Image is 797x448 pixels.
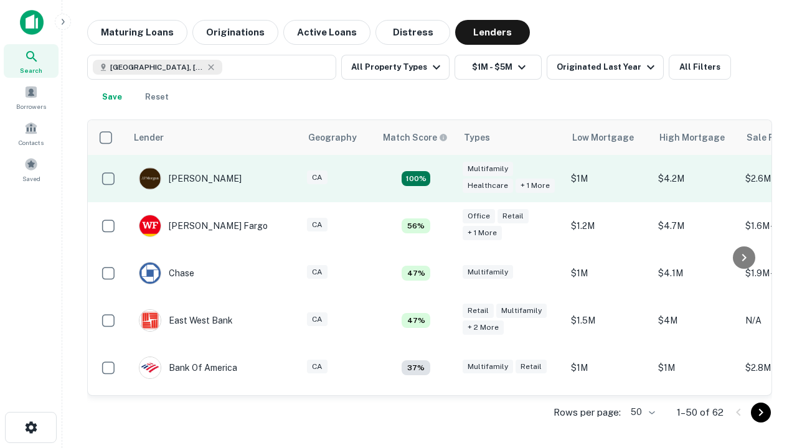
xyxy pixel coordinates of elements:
[735,348,797,408] iframe: Chat Widget
[463,320,504,335] div: + 2 more
[139,357,161,378] img: picture
[19,138,44,147] span: Contacts
[92,85,132,110] button: Save your search to get updates of matches that match your search criteria.
[496,304,547,318] div: Multifamily
[669,55,731,80] button: All Filters
[4,152,59,186] a: Saved
[4,80,59,114] a: Borrowers
[192,20,278,45] button: Originations
[652,120,739,155] th: High Mortgage
[110,62,204,73] span: [GEOGRAPHIC_DATA], [GEOGRAPHIC_DATA], [GEOGRAPHIC_DATA]
[139,263,161,284] img: picture
[126,120,301,155] th: Lender
[341,55,450,80] button: All Property Types
[456,120,565,155] th: Types
[402,218,430,233] div: Matching Properties: 6, hasApolloMatch: undefined
[139,357,237,379] div: Bank Of America
[463,265,513,279] div: Multifamily
[402,171,430,186] div: Matching Properties: 19, hasApolloMatch: undefined
[87,55,336,80] button: [GEOGRAPHIC_DATA], [GEOGRAPHIC_DATA], [GEOGRAPHIC_DATA]
[463,304,494,318] div: Retail
[139,310,161,331] img: picture
[455,20,530,45] button: Lenders
[498,209,529,223] div: Retail
[375,120,456,155] th: Capitalize uses an advanced AI algorithm to match your search with the best lender. The match sco...
[751,403,771,422] button: Go to next page
[565,250,652,297] td: $1M
[307,218,328,232] div: CA
[565,202,652,250] td: $1.2M
[463,209,495,223] div: Office
[565,344,652,391] td: $1M
[307,265,328,279] div: CA
[554,405,621,420] p: Rows per page:
[137,85,177,110] button: Reset
[652,202,739,250] td: $4.7M
[307,312,328,327] div: CA
[463,360,513,374] div: Multifamily
[16,101,46,111] span: Borrowers
[463,226,502,240] div: + 1 more
[307,360,328,374] div: CA
[383,131,445,144] h6: Match Score
[565,155,652,202] td: $1M
[402,360,430,375] div: Matching Properties: 4, hasApolloMatch: undefined
[308,130,357,145] div: Geography
[652,344,739,391] td: $1M
[134,130,164,145] div: Lender
[87,20,187,45] button: Maturing Loans
[383,131,448,144] div: Capitalize uses an advanced AI algorithm to match your search with the best lender. The match sco...
[463,179,513,193] div: Healthcare
[402,266,430,281] div: Matching Properties: 5, hasApolloMatch: undefined
[139,215,161,236] img: picture
[652,391,739,439] td: $4.5M
[139,167,242,190] div: [PERSON_NAME]
[139,168,161,189] img: picture
[464,130,490,145] div: Types
[547,55,664,80] button: Originated Last Year
[652,297,739,344] td: $4M
[516,179,555,193] div: + 1 more
[301,120,375,155] th: Geography
[455,55,542,80] button: $1M - $5M
[565,120,652,155] th: Low Mortgage
[626,403,657,421] div: 50
[375,20,450,45] button: Distress
[565,297,652,344] td: $1.5M
[139,309,233,332] div: East West Bank
[22,174,40,184] span: Saved
[20,10,44,35] img: capitalize-icon.png
[659,130,725,145] div: High Mortgage
[557,60,658,75] div: Originated Last Year
[20,65,42,75] span: Search
[516,360,547,374] div: Retail
[139,262,194,284] div: Chase
[565,391,652,439] td: $1.4M
[572,130,634,145] div: Low Mortgage
[652,155,739,202] td: $4.2M
[307,170,328,185] div: CA
[463,162,513,176] div: Multifamily
[283,20,370,45] button: Active Loans
[652,250,739,297] td: $4.1M
[4,116,59,150] a: Contacts
[4,44,59,78] a: Search
[139,215,268,237] div: [PERSON_NAME] Fargo
[677,405,724,420] p: 1–50 of 62
[402,313,430,328] div: Matching Properties: 5, hasApolloMatch: undefined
